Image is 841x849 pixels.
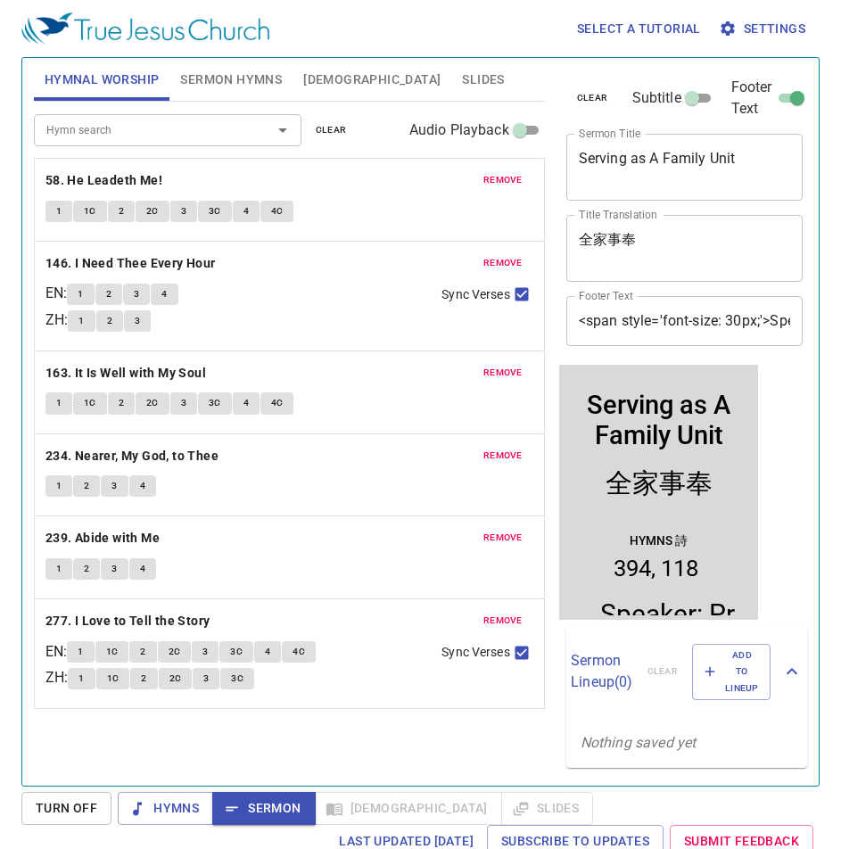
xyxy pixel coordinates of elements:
[134,286,139,302] span: 3
[129,558,156,580] button: 4
[45,445,218,467] b: 234. Nearer, My God, to Thee
[95,284,122,305] button: 2
[107,671,120,687] span: 1C
[78,644,83,660] span: 1
[181,395,186,411] span: 3
[45,610,213,632] button: 277. I Love to Tell the Story
[141,671,146,687] span: 2
[140,561,145,577] span: 4
[111,478,117,494] span: 3
[78,671,84,687] span: 1
[473,169,533,191] button: remove
[202,644,208,660] span: 3
[45,252,218,275] button: 146. I Need Thee Every Hour
[219,641,253,663] button: 3C
[473,527,533,548] button: remove
[462,69,504,91] span: Slides
[84,395,96,411] span: 1C
[45,283,67,304] p: EN :
[220,668,254,689] button: 3C
[78,313,84,329] span: 1
[45,392,72,414] button: 1
[305,120,358,141] button: clear
[70,169,128,185] p: Hymns 詩
[45,252,216,275] b: 146. I Need Thee Every Hour
[107,313,112,329] span: 2
[180,69,282,91] span: Sermon Hymns
[169,671,182,687] span: 2C
[170,201,197,222] button: 3
[106,644,119,660] span: 1C
[212,792,315,825] button: Sermon
[722,18,805,40] span: Settings
[570,12,708,45] button: Select a tutorial
[21,12,269,45] img: True Jesus Church
[45,475,72,497] button: 1
[409,120,509,141] span: Audio Playback
[192,641,218,663] button: 3
[67,641,94,663] button: 1
[111,561,117,577] span: 3
[84,561,89,577] span: 2
[230,644,243,660] span: 3C
[136,392,169,414] button: 2C
[579,150,791,184] textarea: Serving as A Family Unit
[56,203,62,219] span: 1
[73,558,100,580] button: 2
[282,641,316,663] button: 4C
[45,362,210,384] button: 163. It Is Well with My Soul
[265,644,270,660] span: 4
[270,118,295,143] button: Open
[45,527,160,549] b: 239. Abide with Me
[159,668,193,689] button: 2C
[473,610,533,631] button: remove
[45,667,68,688] p: ZH :
[181,203,186,219] span: 3
[271,203,284,219] span: 4C
[161,286,167,302] span: 4
[108,392,135,414] button: 2
[130,668,157,689] button: 2
[124,310,151,332] button: 3
[96,310,123,332] button: 2
[118,792,213,825] button: Hymns
[260,201,294,222] button: 4C
[132,797,199,820] span: Hymns
[102,190,139,217] li: 118
[243,395,249,411] span: 4
[692,644,771,700] button: Add to Lineup
[169,644,181,660] span: 2C
[146,203,159,219] span: 2C
[151,284,177,305] button: 4
[56,561,62,577] span: 1
[441,285,509,304] span: Sync Verses
[84,478,89,494] span: 2
[571,650,632,693] p: Sermon Lineup ( 0 )
[483,530,523,546] span: remove
[10,234,213,390] span: Speaker: Pr. [PERSON_NAME] [PERSON_NAME] Interpreter: Sis. [PERSON_NAME]
[123,284,150,305] button: 3
[579,231,791,265] textarea: 全家事奉
[45,641,67,663] p: EN :
[45,309,68,331] p: ZH :
[45,558,72,580] button: 1
[483,448,523,464] span: remove
[84,203,96,219] span: 1C
[106,286,111,302] span: 2
[45,201,72,222] button: 1
[271,395,284,411] span: 4C
[135,313,140,329] span: 3
[78,286,83,302] span: 1
[632,87,681,109] span: Subtitle
[483,365,523,381] span: remove
[68,310,95,332] button: 1
[101,558,128,580] button: 3
[54,190,96,217] li: 394
[140,644,145,660] span: 2
[577,18,701,40] span: Select a tutorial
[231,671,243,687] span: 3C
[21,792,111,825] button: Turn Off
[483,613,523,629] span: remove
[473,445,533,466] button: remove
